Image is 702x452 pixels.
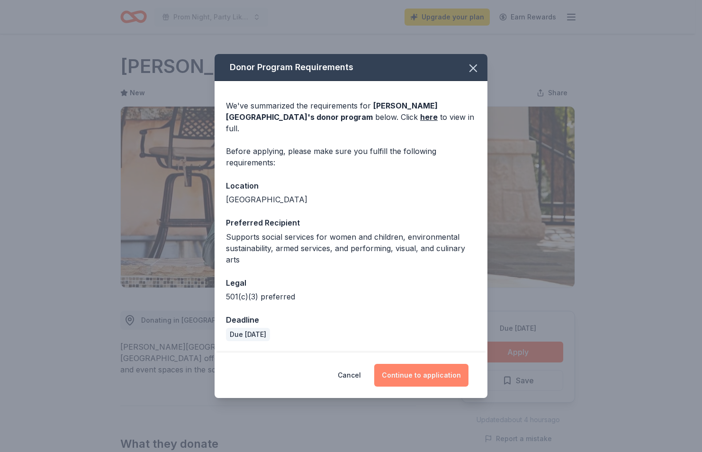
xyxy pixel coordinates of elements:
div: Preferred Recipient [226,217,476,229]
button: Cancel [338,364,361,387]
a: here [420,111,438,123]
div: Before applying, please make sure you fulfill the following requirements: [226,145,476,168]
div: Deadline [226,314,476,326]
div: Location [226,180,476,192]
div: Supports social services for women and children, environmental sustainability, armed services, an... [226,231,476,265]
div: Legal [226,277,476,289]
div: [GEOGRAPHIC_DATA] [226,194,476,205]
div: We've summarized the requirements for below. Click to view in full. [226,100,476,134]
button: Continue to application [374,364,468,387]
div: 501(c)(3) preferred [226,291,476,302]
div: Donor Program Requirements [215,54,487,81]
div: Due [DATE] [226,328,270,341]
